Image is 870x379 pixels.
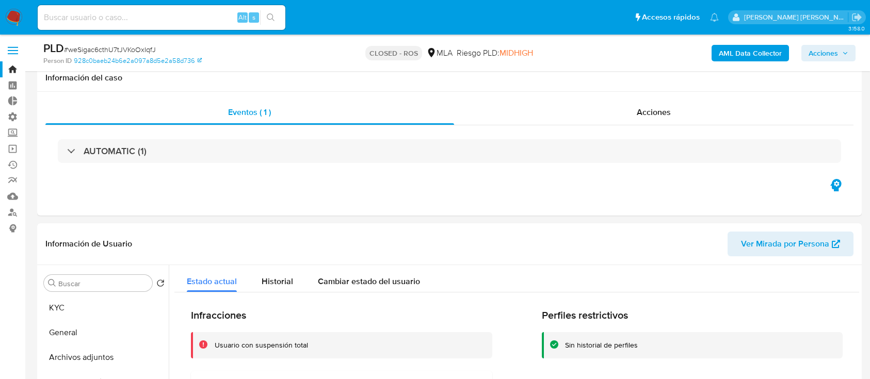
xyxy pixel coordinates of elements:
p: CLOSED - ROS [365,46,422,60]
span: Ver Mirada por Persona [741,232,829,256]
button: General [40,320,169,345]
span: s [252,12,255,22]
div: MLA [426,47,453,59]
a: 928c0baeb24b6e2a097a8d5e2a58d736 [74,56,202,65]
span: Acciones [809,45,838,61]
b: Person ID [43,56,72,65]
span: Accesos rápidos [642,12,700,23]
button: KYC [40,295,169,320]
button: Volver al orden por defecto [156,279,165,290]
span: Acciones [637,106,671,118]
span: # weSigac6cthU7tJVKoOxIqfJ [64,44,156,55]
a: Salir [851,12,862,23]
button: Acciones [801,45,856,61]
input: Buscar [58,279,148,288]
button: search-icon [260,10,281,25]
button: Archivos adjuntos [40,345,169,370]
p: emmanuel.vitiello@mercadolibre.com [744,12,848,22]
span: MIDHIGH [500,47,533,59]
a: Notificaciones [710,13,719,22]
h1: Información de Usuario [45,239,132,249]
div: AUTOMATIC (1) [58,139,841,163]
button: AML Data Collector [712,45,789,61]
h1: Información del caso [45,73,853,83]
b: PLD [43,40,64,56]
span: Eventos ( 1 ) [228,106,271,118]
button: Buscar [48,279,56,287]
input: Buscar usuario o caso... [38,11,285,24]
b: AML Data Collector [719,45,782,61]
button: Ver Mirada por Persona [728,232,853,256]
span: Riesgo PLD: [457,47,533,59]
span: Alt [238,12,247,22]
h3: AUTOMATIC (1) [84,145,147,157]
